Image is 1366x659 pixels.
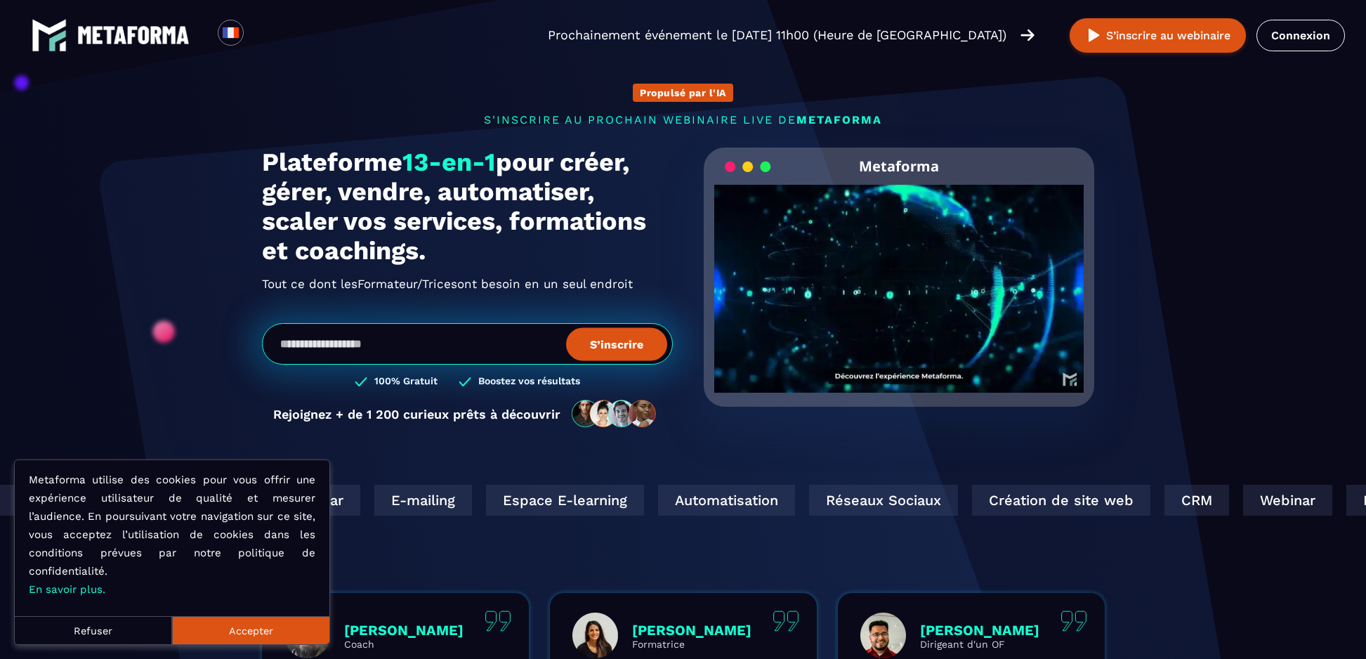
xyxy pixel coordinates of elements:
[796,113,882,126] span: METAFORMA
[915,485,1094,516] div: Création de site web
[548,25,1006,45] p: Prochainement événement le [DATE] 11h00 (Heure de [GEOGRAPHIC_DATA])
[256,27,266,44] input: Search for option
[632,639,751,650] p: Formatrice
[485,611,511,632] img: quote
[1060,611,1087,632] img: quote
[1108,485,1172,516] div: CRM
[29,583,105,596] a: En savoir plus.
[572,613,618,658] img: profile
[1085,27,1103,44] img: play
[640,87,726,98] p: Propulsé par l'IA
[1070,18,1246,53] button: S’inscrire au webinaire
[317,485,415,516] div: E-mailing
[429,485,587,516] div: Espace E-learning
[32,18,67,53] img: logo
[262,148,673,266] h1: Plateforme pour créer, gérer, vendre, automatiser, scaler vos services, formations et coachings.
[567,399,662,429] img: community-people
[262,273,673,295] h2: Tout ce dont les ont besoin en un seul endroit
[244,20,278,51] div: Search for option
[357,273,457,295] span: Formateur/Trices
[222,24,239,41] img: fr
[601,485,738,516] div: Automatisation
[752,485,901,516] div: Réseaux Sociaux
[920,639,1039,650] p: Dirigeant d'un OF
[478,375,580,389] h3: Boostez vos résultats
[344,622,464,639] p: [PERSON_NAME]
[172,616,329,644] button: Accepter
[714,185,1084,370] video: Your browser does not support the video tag.
[15,616,172,644] button: Refuser
[355,375,367,389] img: checked
[860,613,906,658] img: profile
[1186,485,1275,516] div: Webinar
[725,160,771,174] img: loading
[374,375,438,389] h3: 100% Gratuit
[262,113,1105,126] p: s'inscrire au prochain webinaire live de
[273,407,560,422] p: Rejoignez + de 1 200 curieux prêts à découvrir
[402,148,496,177] span: 13-en-1
[1020,27,1035,43] img: arrow-right
[29,471,315,599] p: Metaforma utilise des cookies pour vous offrir une expérience utilisateur de qualité et mesurer l...
[859,148,939,185] h2: Metaforma
[459,375,471,389] img: checked
[77,26,190,44] img: logo
[920,622,1039,639] p: [PERSON_NAME]
[773,611,799,632] img: quote
[632,622,751,639] p: [PERSON_NAME]
[1256,20,1345,51] a: Connexion
[566,327,667,360] button: S’inscrire
[344,639,464,650] p: Coach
